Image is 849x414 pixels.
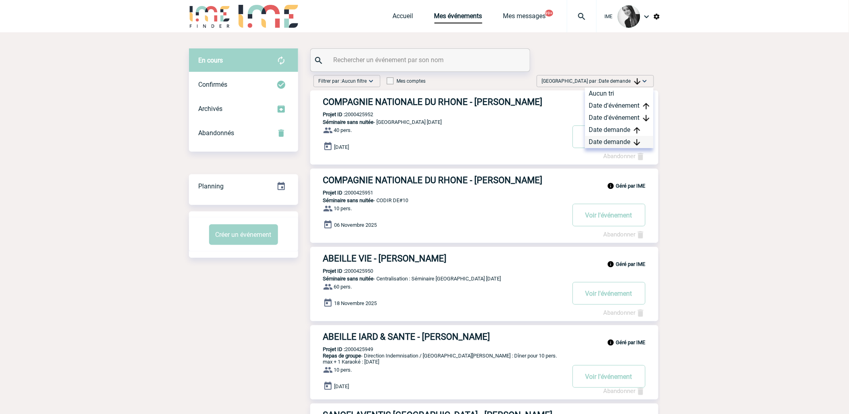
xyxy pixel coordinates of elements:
[585,100,654,112] div: Date d'événement
[503,12,546,23] a: Mes messages
[585,136,654,148] div: Date demande
[189,5,231,28] img: IME-Finder
[542,77,641,85] span: [GEOGRAPHIC_DATA] par :
[616,339,646,345] b: Géré par IME
[310,268,374,274] p: 2000425950
[209,224,278,245] button: Créer un événement
[310,190,374,196] p: 2000425951
[199,182,224,190] span: Planning
[545,10,553,17] button: 99+
[616,183,646,189] b: Géré par IME
[323,332,565,342] h3: ABEILLE IARD & SANTE - [PERSON_NAME]
[643,103,650,109] img: arrow_upward.png
[189,174,298,199] div: Retrouvez ici tous vos événements organisés par date et état d'avancement
[607,182,614,190] img: info_black_24dp.svg
[323,253,565,263] h3: ABEILLE VIE - [PERSON_NAME]
[323,268,345,274] b: Projet ID :
[607,339,614,346] img: info_black_24dp.svg
[387,78,426,84] label: Mes comptes
[604,309,646,316] a: Abandonner
[310,97,658,107] a: COMPAGNIE NATIONALE DU RHONE - [PERSON_NAME]
[434,12,482,23] a: Mes événements
[634,127,640,134] img: arrow_upward.png
[334,222,377,228] span: 06 Novembre 2025
[334,284,352,290] span: 60 pers.
[643,115,650,121] img: arrow_downward.png
[334,128,352,134] span: 40 pers.
[310,353,565,365] p: - Direction Indemnisation / [GEOGRAPHIC_DATA][PERSON_NAME] : Dîner pour 10 pers. max + 1 Karaoké ...
[323,197,374,203] span: Séminaire sans nuitée
[310,276,565,282] p: - Centralisation : Séminaire [GEOGRAPHIC_DATA] [DATE]
[334,384,349,390] span: [DATE]
[323,111,345,117] b: Projet ID :
[323,346,345,352] b: Projet ID :
[323,276,374,282] span: Séminaire sans nuitée
[599,78,641,84] span: Date demande
[573,365,646,388] button: Voir l'événement
[585,124,654,136] div: Date demande
[199,81,228,88] span: Confirmés
[334,367,352,373] span: 10 pers.
[189,121,298,145] div: Retrouvez ici tous vos événements annulés
[319,77,367,85] span: Filtrer par :
[323,190,345,196] b: Projet ID :
[310,111,374,117] p: 2000425952
[585,88,654,100] div: Aucun tri
[310,119,565,125] p: - [GEOGRAPHIC_DATA] [DATE]
[604,231,646,238] a: Abandonner
[342,78,367,84] span: Aucun filtre
[634,78,641,85] img: arrow_downward.png
[573,125,646,148] button: Voir l'événement
[604,387,646,395] a: Abandonner
[310,332,658,342] a: ABEILLE IARD & SANTE - [PERSON_NAME]
[585,112,654,124] div: Date d'événement
[323,97,565,107] h3: COMPAGNIE NATIONALE DU RHONE - [PERSON_NAME]
[367,77,375,85] img: baseline_expand_more_white_24dp-b.png
[323,353,361,359] span: Repas de groupe
[334,206,352,212] span: 10 pers.
[634,139,640,146] img: arrow_downward.png
[607,261,614,268] img: info_black_24dp.svg
[332,54,511,66] input: Rechercher un événement par son nom
[310,253,658,263] a: ABEILLE VIE - [PERSON_NAME]
[199,105,223,113] span: Archivés
[310,175,658,185] a: COMPAGNIE NATIONALE DU RHONE - [PERSON_NAME]
[616,261,646,267] b: Géré par IME
[189,97,298,121] div: Retrouvez ici tous les événements que vous avez décidé d'archiver
[189,48,298,73] div: Retrouvez ici tous vos évènements avant confirmation
[618,5,640,28] img: 101050-0.jpg
[573,204,646,226] button: Voir l'événement
[199,56,223,64] span: En cours
[334,301,377,307] span: 18 Novembre 2025
[189,174,298,198] a: Planning
[334,144,349,150] span: [DATE]
[310,197,565,203] p: - CODIR DE#10
[310,346,374,352] p: 2000425949
[323,175,565,185] h3: COMPAGNIE NATIONALE DU RHONE - [PERSON_NAME]
[573,282,646,305] button: Voir l'événement
[605,14,613,19] span: IME
[393,12,413,23] a: Accueil
[199,129,235,137] span: Abandonnés
[323,119,374,125] span: Séminaire sans nuitée
[604,153,646,160] a: Abandonner
[641,77,649,85] img: baseline_expand_more_white_24dp-b.png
